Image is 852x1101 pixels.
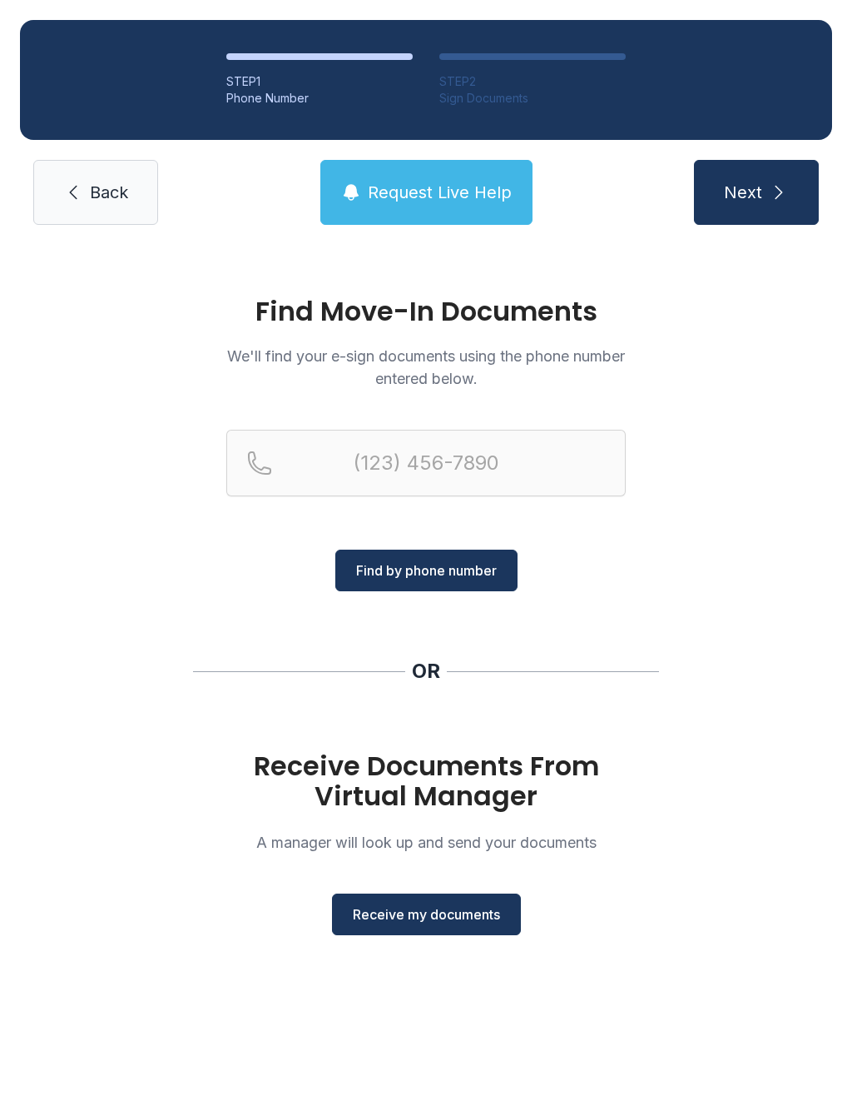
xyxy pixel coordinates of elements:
div: STEP 1 [226,73,413,90]
span: Back [90,181,128,204]
span: Receive my documents [353,904,500,924]
span: Find by phone number [356,560,497,580]
p: We'll find your e-sign documents using the phone number entered below. [226,345,626,390]
div: OR [412,658,440,685]
span: Request Live Help [368,181,512,204]
h1: Find Move-In Documents [226,298,626,325]
div: Sign Documents [439,90,626,107]
input: Reservation phone number [226,430,626,496]
p: A manager will look up and send your documents [226,831,626,854]
h1: Receive Documents From Virtual Manager [226,751,626,811]
div: STEP 2 [439,73,626,90]
span: Next [724,181,762,204]
div: Phone Number [226,90,413,107]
